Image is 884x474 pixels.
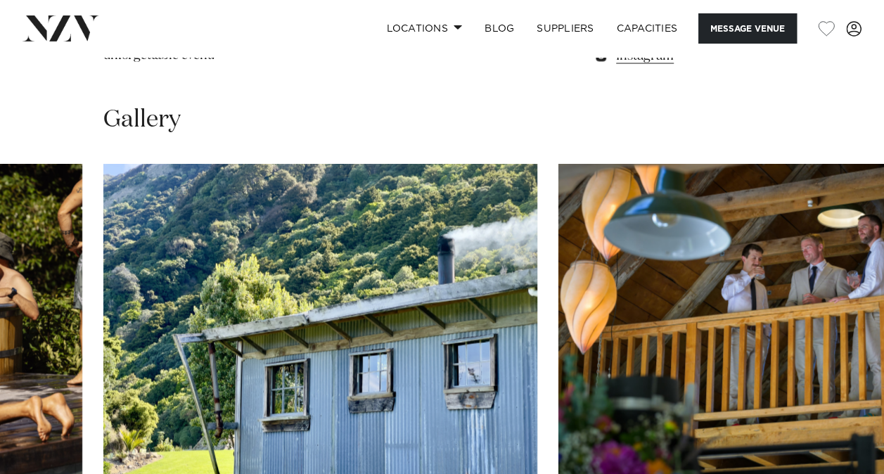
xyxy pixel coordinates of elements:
a: Capacities [606,13,689,44]
button: Message Venue [698,13,797,44]
a: BLOG [473,13,525,44]
img: nzv-logo.png [23,15,99,41]
a: SUPPLIERS [525,13,605,44]
h2: Gallery [103,103,181,135]
a: Locations [375,13,473,44]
